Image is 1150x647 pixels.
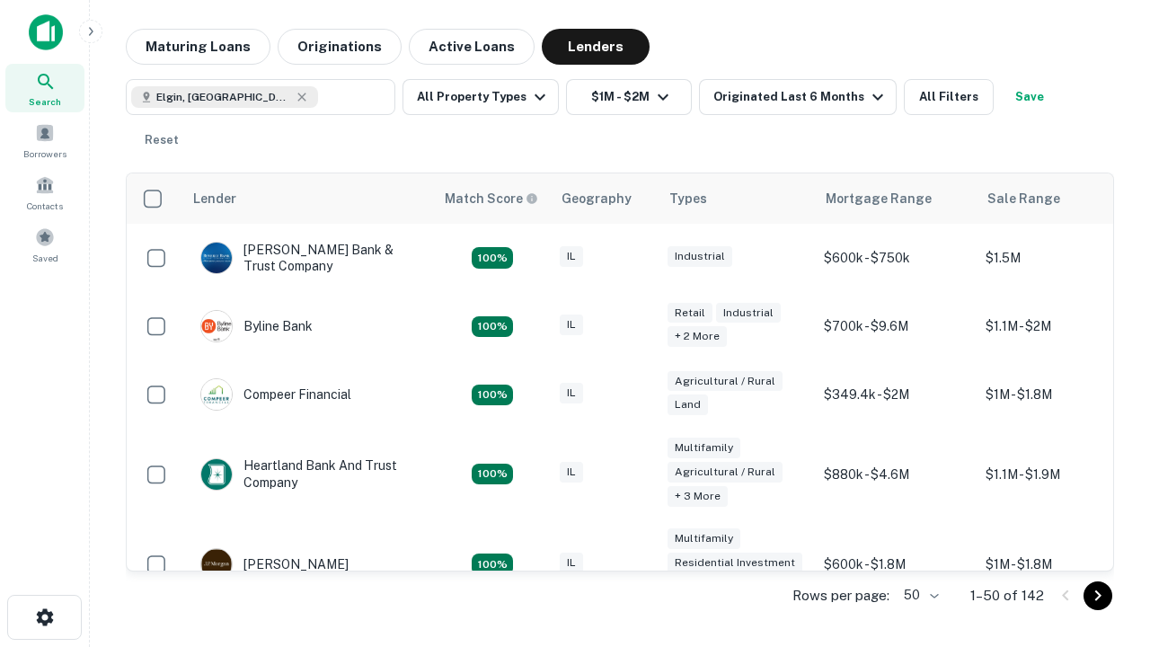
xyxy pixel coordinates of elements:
[445,189,535,208] h6: Match Score
[1084,581,1112,610] button: Go to next page
[182,173,434,224] th: Lender
[29,14,63,50] img: capitalize-icon.png
[23,146,66,161] span: Borrowers
[668,553,802,573] div: Residential Investment
[200,548,349,581] div: [PERSON_NAME]
[201,459,232,490] img: picture
[27,199,63,213] span: Contacts
[156,89,291,105] span: Elgin, [GEOGRAPHIC_DATA], [GEOGRAPHIC_DATA]
[472,554,513,575] div: Matching Properties: 25, hasApolloMatch: undefined
[987,188,1060,209] div: Sale Range
[1001,79,1058,115] button: Save your search to get updates of matches that match your search criteria.
[278,29,402,65] button: Originations
[201,549,232,580] img: picture
[200,378,351,411] div: Compeer Financial
[200,310,313,342] div: Byline Bank
[445,189,538,208] div: Capitalize uses an advanced AI algorithm to match your search with the best lender. The match sco...
[792,585,889,607] p: Rows per page:
[560,383,583,403] div: IL
[815,292,977,360] td: $700k - $9.6M
[434,173,551,224] th: Capitalize uses an advanced AI algorithm to match your search with the best lender. The match sco...
[977,360,1138,429] td: $1M - $1.8M
[668,462,783,483] div: Agricultural / Rural
[5,220,84,269] a: Saved
[977,292,1138,360] td: $1.1M - $2M
[200,457,416,490] div: Heartland Bank And Trust Company
[815,519,977,610] td: $600k - $1.8M
[472,464,513,485] div: Matching Properties: 18, hasApolloMatch: undefined
[560,246,583,267] div: IL
[1060,446,1150,532] iframe: Chat Widget
[29,94,61,109] span: Search
[977,429,1138,519] td: $1.1M - $1.9M
[977,173,1138,224] th: Sale Range
[560,553,583,573] div: IL
[668,371,783,392] div: Agricultural / Rural
[668,438,740,458] div: Multifamily
[201,379,232,410] img: picture
[472,316,513,338] div: Matching Properties: 16, hasApolloMatch: undefined
[560,315,583,335] div: IL
[133,122,190,158] button: Reset
[815,173,977,224] th: Mortgage Range
[668,394,708,415] div: Land
[815,224,977,292] td: $600k - $750k
[716,303,781,323] div: Industrial
[5,168,84,217] a: Contacts
[713,86,889,108] div: Originated Last 6 Months
[977,519,1138,610] td: $1M - $1.8M
[815,429,977,519] td: $880k - $4.6M
[32,251,58,265] span: Saved
[970,585,1044,607] p: 1–50 of 142
[668,326,727,347] div: + 2 more
[669,188,707,209] div: Types
[201,243,232,273] img: picture
[668,246,732,267] div: Industrial
[566,79,692,115] button: $1M - $2M
[5,64,84,112] a: Search
[201,311,232,341] img: picture
[668,486,728,507] div: + 3 more
[193,188,236,209] div: Lender
[472,247,513,269] div: Matching Properties: 28, hasApolloMatch: undefined
[826,188,932,209] div: Mortgage Range
[668,528,740,549] div: Multifamily
[815,360,977,429] td: $349.4k - $2M
[126,29,270,65] button: Maturing Loans
[659,173,815,224] th: Types
[409,29,535,65] button: Active Loans
[668,303,712,323] div: Retail
[551,173,659,224] th: Geography
[472,385,513,406] div: Matching Properties: 19, hasApolloMatch: undefined
[402,79,559,115] button: All Property Types
[699,79,897,115] button: Originated Last 6 Months
[542,29,650,65] button: Lenders
[562,188,632,209] div: Geography
[5,116,84,164] a: Borrowers
[560,462,583,483] div: IL
[977,224,1138,292] td: $1.5M
[897,582,942,608] div: 50
[200,242,416,274] div: [PERSON_NAME] Bank & Trust Company
[904,79,994,115] button: All Filters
